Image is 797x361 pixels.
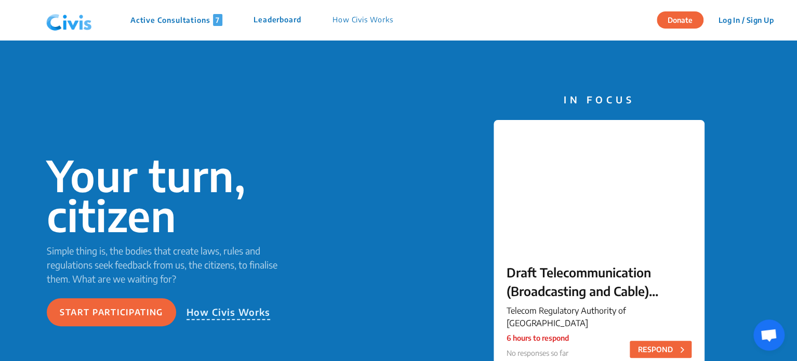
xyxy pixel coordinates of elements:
[47,298,176,326] button: Start participating
[657,14,711,24] a: Donate
[213,14,222,26] span: 7
[507,332,569,343] p: 6 hours to respond
[711,12,780,28] button: Log In / Sign Up
[130,14,222,26] p: Active Consultations
[42,5,96,36] img: navlogo.png
[630,341,692,358] button: RESPOND
[657,11,703,29] button: Donate
[187,305,271,320] p: How Civis Works
[494,92,705,106] p: IN FOCUS
[507,304,692,329] p: Telecom Regulatory Authority of [GEOGRAPHIC_DATA]
[507,349,568,357] span: No responses so far
[333,14,393,26] p: How Civis Works
[254,14,301,26] p: Leaderboard
[507,263,692,300] p: Draft Telecommunication (Broadcasting and Cable) Services Interconnection (Addressable Systems) (...
[47,155,293,235] p: Your turn, citizen
[753,319,785,351] div: Open chat
[47,244,293,286] p: Simple thing is, the bodies that create laws, rules and regulations seek feedback from us, the ci...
